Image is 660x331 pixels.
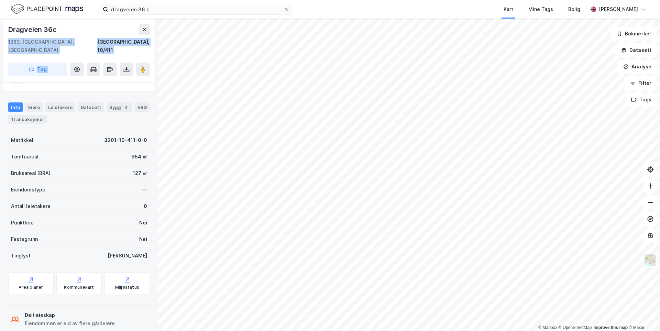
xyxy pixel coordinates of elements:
div: 0 [144,202,147,210]
img: Z [644,254,657,267]
img: logo.f888ab2527a4732fd821a326f86c7f29.svg [11,3,83,15]
div: Delt eieskap [25,311,115,319]
div: [PERSON_NAME] [599,5,638,13]
div: Eiendomstype [11,186,45,194]
div: Antall leietakere [11,202,51,210]
div: ESG [135,102,150,112]
div: [GEOGRAPHIC_DATA], 10/411 [97,38,150,54]
div: 127 ㎡ [133,169,147,177]
div: Eiendommen er eid av flere gårdeiere [25,319,115,328]
input: Søk på adresse, matrikkel, gårdeiere, leietakere eller personer [108,4,284,14]
div: 3201-10-411-0-0 [104,136,147,144]
div: Matrikkel [11,136,33,144]
div: Eiere [25,102,43,112]
button: Tags [625,93,657,107]
div: Mine Tags [528,5,553,13]
div: Bruksareal (BRA) [11,169,51,177]
div: Dragveien 36c [8,24,58,35]
a: Mapbox [538,325,557,330]
button: Bokmerker [611,27,657,41]
div: 3 [122,104,129,111]
button: Filter [624,76,657,90]
div: Kommunekart [64,285,94,290]
div: Bolig [568,5,580,13]
button: Tag [8,63,67,76]
div: Leietakere [45,102,75,112]
iframe: Chat Widget [626,298,660,331]
div: Tomteareal [11,153,38,161]
div: Tinglyst [11,252,31,260]
div: 954 ㎡ [131,153,147,161]
div: Arealplaner [19,285,43,290]
a: OpenStreetMap [559,325,592,330]
div: Nei [139,219,147,227]
div: 1363, [GEOGRAPHIC_DATA], [GEOGRAPHIC_DATA] [8,38,97,54]
div: Festegrunn [11,235,38,243]
div: Datasett [78,102,104,112]
div: — [142,186,147,194]
div: Punktleie [11,219,34,227]
div: [PERSON_NAME] [108,252,147,260]
div: Bygg [107,102,132,112]
button: Analyse [617,60,657,74]
div: Kontrollprogram for chat [626,298,660,331]
div: Kart [504,5,513,13]
div: Nei [139,235,147,243]
button: Datasett [615,43,657,57]
a: Improve this map [594,325,628,330]
div: Info [8,102,23,112]
div: Miljøstatus [115,285,139,290]
div: Transaksjoner [8,115,47,124]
